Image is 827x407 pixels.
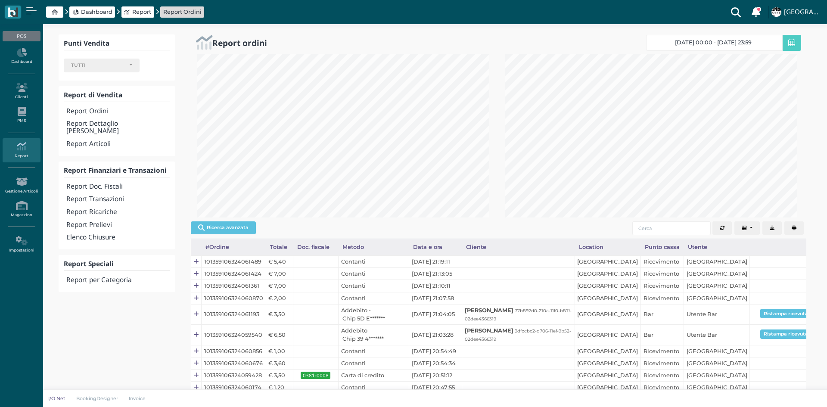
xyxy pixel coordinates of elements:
[770,2,822,22] a: ... [GEOGRAPHIC_DATA]
[684,304,750,324] td: Utente Bar
[64,39,109,48] b: Punti Vendita
[684,280,750,292] td: [GEOGRAPHIC_DATA]
[202,357,266,369] td: 101359106324060676
[266,292,293,304] td: € 2,00
[409,357,462,369] td: [DATE] 20:54:34
[163,8,202,16] a: Report Ordini
[266,280,293,292] td: € 7,00
[48,395,65,402] p: I/O Net
[640,345,684,357] td: Ricevimento
[575,268,640,280] td: [GEOGRAPHIC_DATA]
[339,256,409,268] td: Contanti
[339,345,409,357] td: Contanti
[202,382,266,394] td: 101359106324060174
[66,221,170,229] h4: Report Prelievi
[575,239,640,255] div: Location
[266,304,293,324] td: € 3,50
[465,328,571,342] small: 9dfccbc2-d706-11ef-9b52-02dee4366319
[66,120,170,135] h4: Report Dettaglio [PERSON_NAME]
[640,292,684,304] td: Ricevimento
[575,280,640,292] td: [GEOGRAPHIC_DATA]
[684,268,750,280] td: [GEOGRAPHIC_DATA]
[66,208,170,216] h4: Report Ricariche
[409,280,462,292] td: [DATE] 21:10:11
[266,382,293,394] td: € 1,20
[409,239,462,255] div: Data e ora
[684,382,750,394] td: [GEOGRAPHIC_DATA]
[66,183,170,190] h4: Report Doc. Fiscali
[640,357,684,369] td: Ricevimento
[81,8,112,16] span: Dashboard
[684,325,750,345] td: Utente Bar
[266,268,293,280] td: € 7,00
[64,59,140,72] button: TUTTI
[301,372,330,379] span: 0381-0008
[66,196,170,203] h4: Report Transazioni
[640,382,684,394] td: Ricevimento
[339,292,409,304] td: Contanti
[66,108,170,115] h4: Report Ordini
[632,221,711,235] input: Cerca
[266,256,293,268] td: € 5,40
[409,325,462,345] td: [DATE] 21:03:28
[3,233,40,256] a: Impostazioni
[266,345,293,357] td: € 1,00
[575,304,640,324] td: [GEOGRAPHIC_DATA]
[465,307,513,314] b: [PERSON_NAME]
[71,62,125,68] div: TUTTI
[339,382,409,394] td: Contanti
[465,327,513,334] b: [PERSON_NAME]
[66,277,170,284] h4: Report per Categoria
[64,90,122,99] b: Report di Vendita
[575,369,640,381] td: [GEOGRAPHIC_DATA]
[66,234,170,241] h4: Elenco Chiusure
[675,39,752,46] span: [DATE] 00:00 - [DATE] 23:59
[771,7,781,17] img: ...
[3,31,40,41] div: POS
[575,292,640,304] td: [GEOGRAPHIC_DATA]
[640,304,684,324] td: Bar
[640,369,684,381] td: Ricevimento
[293,239,338,255] div: Doc. fiscale
[266,325,293,345] td: € 6,50
[640,268,684,280] td: Ricevimento
[202,268,266,280] td: 101359106324061424
[3,44,40,68] a: Dashboard
[66,140,170,148] h4: Report Articoli
[409,304,462,324] td: [DATE] 21:04:05
[684,345,750,357] td: [GEOGRAPHIC_DATA]
[465,308,572,322] small: 77b892d0-210a-11f0-b87f-02dee4366319
[212,38,267,47] h2: Report ordini
[575,256,640,268] td: [GEOGRAPHIC_DATA]
[409,292,462,304] td: [DATE] 21:07:58
[766,380,820,400] iframe: Help widget launcher
[202,345,266,357] td: 101359106324060856
[409,268,462,280] td: [DATE] 21:13:05
[64,166,167,175] b: Report Finanziari e Transazioni
[575,357,640,369] td: [GEOGRAPHIC_DATA]
[124,395,152,402] a: Invoice
[202,369,266,381] td: 101359106324059428
[684,369,750,381] td: [GEOGRAPHIC_DATA]
[462,239,575,255] div: Cliente
[124,8,151,16] a: Report
[266,357,293,369] td: € 3,60
[762,221,782,235] button: Export
[684,357,750,369] td: [GEOGRAPHIC_DATA]
[640,256,684,268] td: Ricevimento
[734,221,760,235] button: Columns
[339,357,409,369] td: Contanti
[409,382,462,394] td: [DATE] 20:47:55
[575,382,640,394] td: [GEOGRAPHIC_DATA]
[132,8,151,16] span: Report
[712,221,732,235] button: Aggiorna
[3,197,40,221] a: Magazzino
[202,292,266,304] td: 101359106324060870
[3,174,40,197] a: Gestione Articoli
[64,259,114,268] b: Report Speciali
[3,79,40,103] a: Clienti
[684,239,750,255] div: Utente
[202,304,266,324] td: 101359106324061193
[339,239,409,255] div: Metodo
